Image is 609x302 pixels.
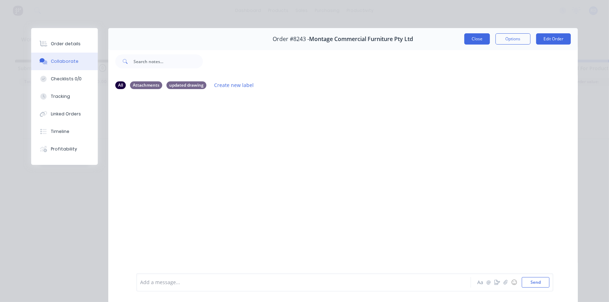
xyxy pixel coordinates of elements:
[485,278,493,287] button: @
[273,36,309,42] span: Order #8243 -
[115,81,126,89] div: All
[130,81,162,89] div: Attachments
[476,278,485,287] button: Aa
[51,41,81,47] div: Order details
[495,33,531,45] button: Options
[510,278,518,287] button: ☺
[309,36,413,42] span: Montage Commercial Furniture Pty Ltd
[31,123,98,140] button: Timeline
[464,33,490,45] button: Close
[31,53,98,70] button: Collaborate
[51,111,81,117] div: Linked Orders
[134,54,203,68] input: Search notes...
[31,105,98,123] button: Linked Orders
[31,70,98,88] button: Checklists 0/0
[536,33,571,45] button: Edit Order
[31,140,98,158] button: Profitability
[211,80,258,90] button: Create new label
[166,81,206,89] div: updated drawing
[51,76,82,82] div: Checklists 0/0
[31,88,98,105] button: Tracking
[522,277,549,288] button: Send
[31,35,98,53] button: Order details
[51,128,69,135] div: Timeline
[51,58,78,65] div: Collaborate
[51,146,77,152] div: Profitability
[51,93,70,100] div: Tracking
